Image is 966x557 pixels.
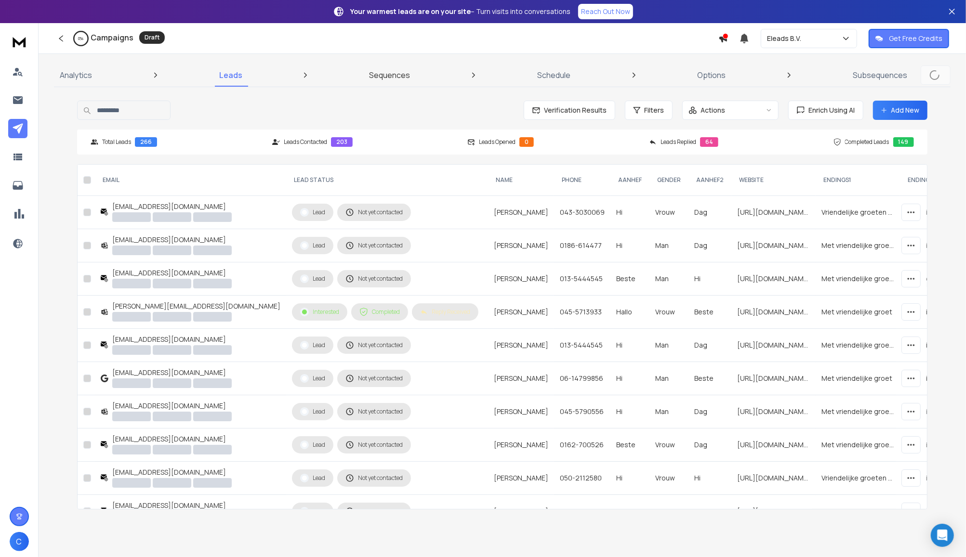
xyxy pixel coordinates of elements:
[300,308,339,316] div: Interested
[816,196,900,229] td: Vriendelijke groeten uit [GEOGRAPHIC_DATA]
[112,335,232,344] div: [EMAIL_ADDRESS][DOMAIN_NAME]
[541,105,607,115] span: Verification Results
[300,374,325,383] div: Lead
[661,138,696,146] p: Leads Replied
[300,440,325,449] div: Lead
[60,69,92,81] p: Analytics
[731,395,816,428] td: [URL][DOMAIN_NAME]
[213,64,248,87] a: Leads
[479,138,516,146] p: Leads Opened
[805,105,855,115] span: Enrich Using AI
[488,428,554,462] td: [PERSON_NAME]
[731,196,816,229] td: [URL][DOMAIN_NAME]
[816,428,900,462] td: Met vriendelijke groet uit [GEOGRAPHIC_DATA]
[816,462,900,495] td: Vriendelijke groeten uit [GEOGRAPHIC_DATA]
[554,329,610,362] td: 013-5444545
[112,301,280,311] div: [PERSON_NAME][EMAIL_ADDRESS][DOMAIN_NAME]
[688,362,731,395] td: Beste
[363,64,416,87] a: Sequences
[816,395,900,428] td: Met vriendelijke groet uit [GEOGRAPHIC_DATA]
[701,105,726,115] p: Actions
[219,69,242,81] p: Leads
[688,495,731,528] td: Dag
[286,165,488,196] th: LEAD STATUS
[873,101,927,120] button: Add New
[112,434,232,444] div: [EMAIL_ADDRESS][DOMAIN_NAME]
[691,64,731,87] a: Options
[488,196,554,229] td: [PERSON_NAME]
[649,495,688,528] td: Vrouw
[10,532,29,551] button: C
[554,165,610,196] th: Phone
[345,374,403,383] div: Not yet contacted
[300,208,325,217] div: Lead
[350,7,570,16] p: – Turn visits into conversations
[488,495,554,528] td: [PERSON_NAME]
[345,274,403,283] div: Not yet contacted
[531,64,576,87] a: Schedule
[345,241,403,250] div: Not yet contacted
[345,341,403,350] div: Not yet contacted
[816,362,900,395] td: Met vriendelijke groet
[731,296,816,329] td: [URL][DOMAIN_NAME]
[112,235,232,245] div: [EMAIL_ADDRESS][DOMAIN_NAME]
[731,165,816,196] th: website
[688,329,731,362] td: Dag
[488,165,554,196] th: NAME
[135,137,157,147] div: 266
[816,495,900,528] td: Met vriendelijke groet uit [GEOGRAPHIC_DATA]
[554,296,610,329] td: 045-5713933
[610,262,649,296] td: Beste
[300,274,325,283] div: Lead
[554,262,610,296] td: 013-5444545
[688,196,731,229] td: Dag
[610,196,649,229] td: Hi
[688,165,731,196] th: Aanhef2
[649,229,688,262] td: Man
[359,308,400,316] div: Completed
[79,36,84,41] p: 0 %
[554,428,610,462] td: 0162-700526
[649,395,688,428] td: Man
[519,137,534,147] div: 0
[700,137,718,147] div: 64
[649,329,688,362] td: Man
[420,308,470,316] div: Reply Received
[331,137,353,147] div: 203
[889,34,942,43] p: Get Free Credits
[488,229,554,262] td: [PERSON_NAME]
[91,32,133,43] h1: Campaigns
[300,407,325,416] div: Lead
[610,395,649,428] td: Hi
[300,241,325,250] div: Lead
[649,462,688,495] td: Vrouw
[350,7,471,16] strong: Your warmest leads are on your site
[112,501,232,510] div: [EMAIL_ADDRESS][DOMAIN_NAME]
[102,138,131,146] p: Total Leads
[537,69,570,81] p: Schedule
[610,229,649,262] td: Hi
[688,296,731,329] td: Beste
[10,33,29,51] img: logo
[524,101,615,120] button: Verification Results
[112,467,232,477] div: [EMAIL_ADDRESS][DOMAIN_NAME]
[488,395,554,428] td: [PERSON_NAME]
[816,165,900,196] th: Endings1
[649,362,688,395] td: Man
[649,262,688,296] td: Man
[893,137,914,147] div: 149
[816,329,900,362] td: Met vriendelijke groeten
[345,507,403,516] div: Not yet contacted
[688,262,731,296] td: Hi
[488,329,554,362] td: [PERSON_NAME]
[610,495,649,528] td: Hi
[488,296,554,329] td: [PERSON_NAME]
[581,7,630,16] p: Reach Out Now
[300,474,325,482] div: Lead
[610,462,649,495] td: Hi
[649,165,688,196] th: Gender
[610,165,649,196] th: Aanhef
[488,462,554,495] td: [PERSON_NAME]
[488,362,554,395] td: [PERSON_NAME]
